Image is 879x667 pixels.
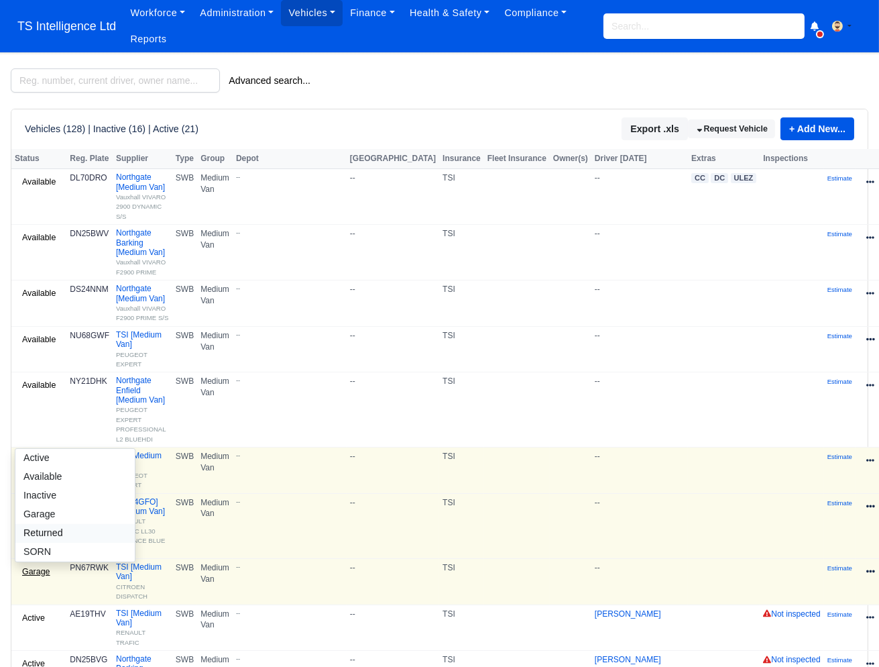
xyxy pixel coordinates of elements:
a: Available [15,172,63,192]
td: -- [347,372,439,448]
a: [PERSON_NAME] [595,655,661,664]
a: Estimate [827,376,852,386]
td: -- [347,280,439,327]
td: -- [591,225,688,280]
td: -- [347,169,439,225]
small: Vauxhall VIVARO F2900 PRIME [116,258,166,275]
th: Insurance [439,149,484,169]
th: [GEOGRAPHIC_DATA] [347,149,439,169]
th: Driver [DATE] [591,149,688,169]
small: -- [236,172,343,181]
th: Reg. Plate [66,149,113,169]
div: Chat Widget [639,513,879,667]
a: TSI [Medium Van]RENAULT TRAFIC [116,609,169,648]
td: SWB [172,558,197,605]
td: Medium Van [197,448,233,494]
strong: PN67RWK [70,563,109,572]
th: Extras [688,149,760,169]
td: -- [591,493,688,558]
a: Estimate [827,229,852,238]
a: Estimate [827,173,852,183]
button: Advanced search... [220,69,319,92]
td: -- [347,558,439,605]
strong: DN25BWV [70,229,109,238]
td: SWB [172,326,197,372]
strong: DL70DRO [70,173,107,183]
small: Estimate [827,230,852,238]
a: Northgate [Medium Van]Vauxhall VIVARO F2900 PRIME S/S [116,284,169,323]
th: Inspections [760,149,823,169]
a: Estimate [827,498,852,507]
th: Status [11,149,66,169]
th: Owner(s) [550,149,591,169]
a: Returned [15,524,135,543]
td: Medium Van [197,372,233,448]
a: TSI [Medium Van]CITROEN DISPATCH [116,562,169,601]
td: -- [591,280,688,327]
td: Medium Van [197,280,233,327]
small: Estimate [827,378,852,385]
td: TSI [439,448,484,494]
small: PEUGEOT EXPERT [116,351,148,368]
small: PEUGEOT EXPERT PROFESSIONAL L2 BLUEHDI [116,406,166,442]
small: CITROEN DISPATCH [116,583,148,600]
a: Northgate Barking [Medium Van]Vauxhall VIVARO F2900 PRIME [116,228,169,276]
td: -- [591,372,688,448]
span: DC [711,173,728,183]
th: Type [172,149,197,169]
a: Northgate Enfield [Medium Van]PEUGEOT EXPERT PROFESSIONAL L2 BLUEHDI [116,376,169,444]
strong: DS24NNM [70,285,108,294]
a: Available [15,228,63,248]
span: CC [691,173,709,183]
a: TSI [Medium Van]PEUGEOT EXPERT [116,451,169,490]
small: PEUGEOT EXPERT [116,472,148,489]
td: TSI [439,326,484,372]
small: -- [236,609,343,617]
a: TSI [Medium Van]PEUGEOT EXPERT [116,330,169,369]
td: Medium Van [197,493,233,558]
small: Vauxhall VIVARO F2900 PRIME S/S [116,305,168,321]
a: Available [15,376,63,395]
td: -- [347,326,439,372]
td: -- [591,326,688,372]
a: Estimate [827,285,852,294]
td: Medium Van [197,326,233,372]
td: SWB [172,169,197,225]
th: Depot [233,149,347,169]
td: -- [347,225,439,280]
a: Garage [15,505,135,524]
a: [NV24GFO] [Medium Van]RENAULT TRAFIC LL30 ADVANCE BLUE DCI [116,497,169,555]
small: Estimate [827,332,852,340]
small: -- [236,284,343,293]
strong: DN25BVG [70,655,107,664]
td: TSI [439,372,484,448]
td: -- [347,605,439,651]
td: SWB [172,605,197,651]
td: TSI [439,605,484,651]
small: -- [236,228,343,237]
th: Fleet Insurance [484,149,550,169]
td: SWB [172,225,197,280]
a: Request Vehicle [688,119,775,139]
strong: NY21DHK [70,376,107,386]
td: -- [347,448,439,494]
small: Estimate [827,499,852,507]
input: Reg. number, current driver, owner name... [11,68,220,93]
td: Medium Van [197,605,233,651]
small: Estimate [827,174,852,182]
a: Available [15,284,63,303]
td: Medium Van [197,169,233,225]
button: Export .xls [622,117,688,140]
small: -- [236,330,343,339]
th: Group [197,149,233,169]
a: [PERSON_NAME] [595,609,661,619]
small: Vauxhall VIVARO 2900 DYNAMIC S/S [116,193,166,220]
small: -- [236,451,343,460]
a: Garage [15,562,58,582]
td: -- [347,493,439,558]
td: -- [591,558,688,605]
a: Active [15,449,135,468]
td: TSI [439,493,484,558]
a: TS Intelligence Ltd [11,13,123,40]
